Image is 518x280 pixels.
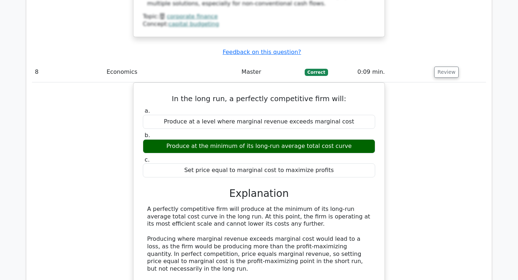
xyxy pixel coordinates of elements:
a: capital budgeting [169,21,219,27]
div: Topic: [143,13,375,21]
span: b. [145,132,150,139]
button: Review [434,67,459,78]
td: 8 [32,62,104,82]
div: Produce at the minimum of its long-run average total cost curve [143,139,375,153]
td: Economics [104,62,238,82]
span: c. [145,156,150,163]
span: Correct [305,69,328,76]
a: Feedback on this question? [223,49,301,55]
a: corporate finance [167,13,218,20]
td: 0:09 min. [355,62,432,82]
td: Master [238,62,301,82]
div: Produce at a level where marginal revenue exceeds marginal cost [143,115,375,129]
div: Concept: [143,21,375,28]
span: a. [145,107,150,114]
h3: Explanation [147,188,371,200]
h5: In the long run, a perfectly competitive firm will: [142,94,376,103]
div: Set price equal to marginal cost to maximize profits [143,163,375,177]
